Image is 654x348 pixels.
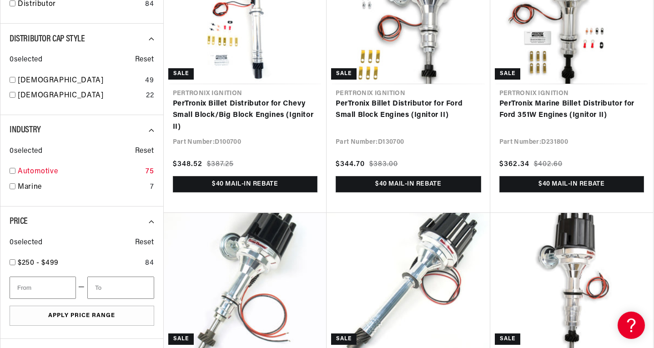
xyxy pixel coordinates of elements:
div: 84 [145,257,154,269]
span: Reset [135,146,154,157]
span: Reset [135,54,154,66]
div: 22 [146,90,154,102]
a: [DEMOGRAPHIC_DATA] [18,75,141,87]
span: Reset [135,237,154,249]
button: Apply Price Range [10,306,154,326]
span: — [78,282,85,293]
a: Automotive [18,166,142,178]
a: PerTronix Billet Distributor for Chevy Small Block/Big Block Engines (Ignitor II) [173,98,318,133]
span: 0 selected [10,237,42,249]
span: Price [10,217,28,226]
a: PerTronix Billet Distributor for Ford Small Block Engines (Ignitor II) [336,98,481,121]
div: 75 [146,166,154,178]
input: To [87,277,154,299]
div: 49 [145,75,154,87]
span: 0 selected [10,146,42,157]
div: 7 [150,182,154,193]
a: Marine [18,182,146,193]
span: Distributor Cap Style [10,35,85,44]
span: 0 selected [10,54,42,66]
span: Industry [10,126,41,135]
a: PerTronix Marine Billet Distributor for Ford 351W Engines (Ignitor II) [499,98,644,121]
span: $250 - $499 [18,259,59,267]
input: From [10,277,76,299]
a: [DEMOGRAPHIC_DATA] [18,90,142,102]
